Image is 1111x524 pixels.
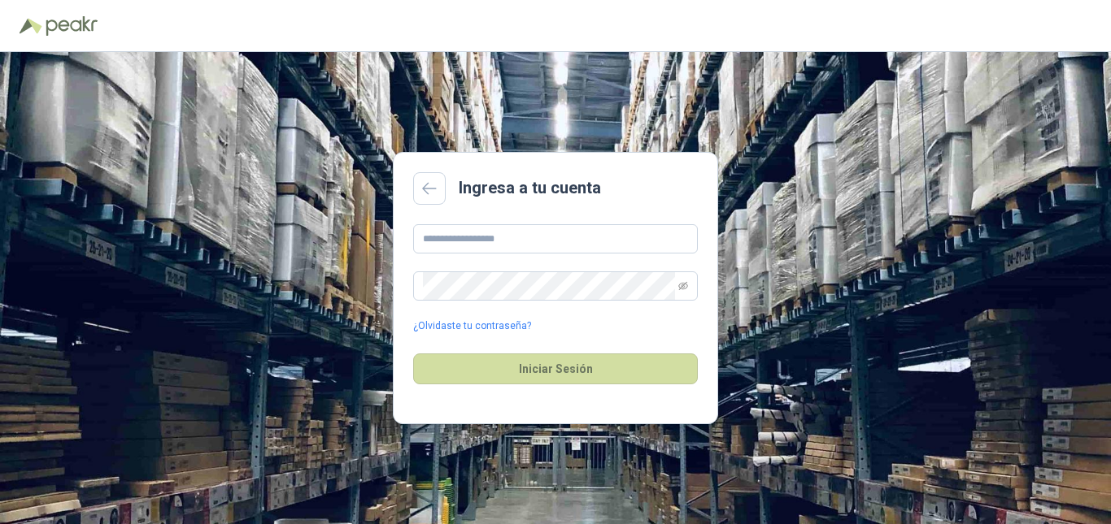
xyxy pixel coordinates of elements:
a: ¿Olvidaste tu contraseña? [413,318,531,334]
img: Logo [20,18,42,34]
span: eye-invisible [678,281,688,291]
h2: Ingresa a tu cuenta [459,175,601,201]
img: Peakr [46,16,98,36]
button: Iniciar Sesión [413,353,698,384]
